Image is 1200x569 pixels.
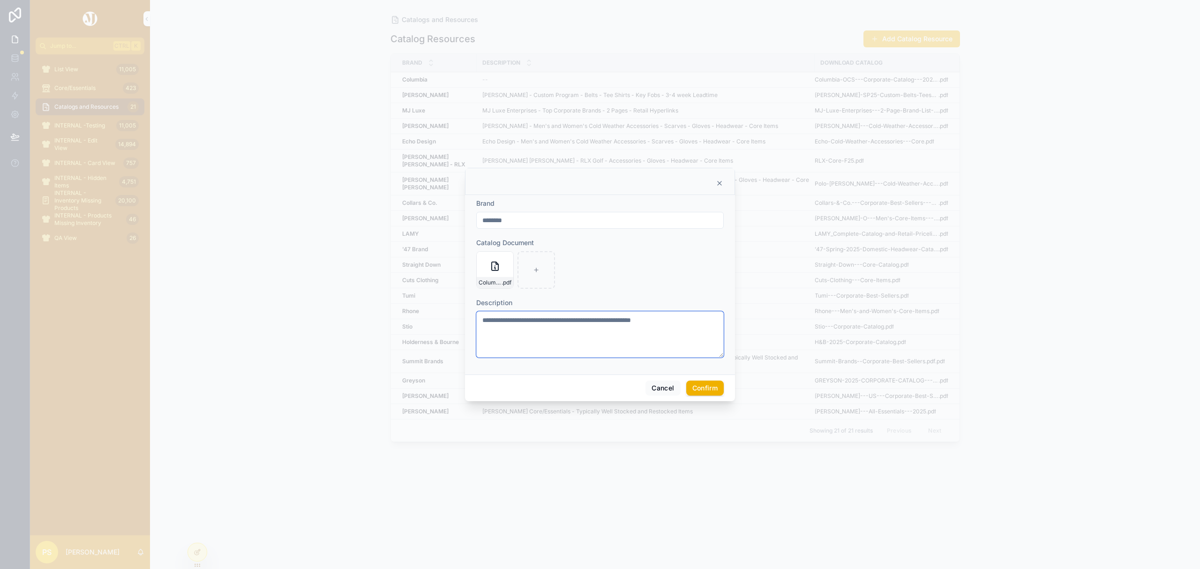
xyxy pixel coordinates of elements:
span: Brand [476,199,495,207]
span: Description [476,299,512,307]
button: Confirm [686,381,724,396]
span: Catalog Document [476,239,534,247]
span: Columbia-OCS---Corporate-Catalog---2026.pdf [479,279,502,286]
button: Cancel [645,381,680,396]
span: .pdf [502,279,511,286]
